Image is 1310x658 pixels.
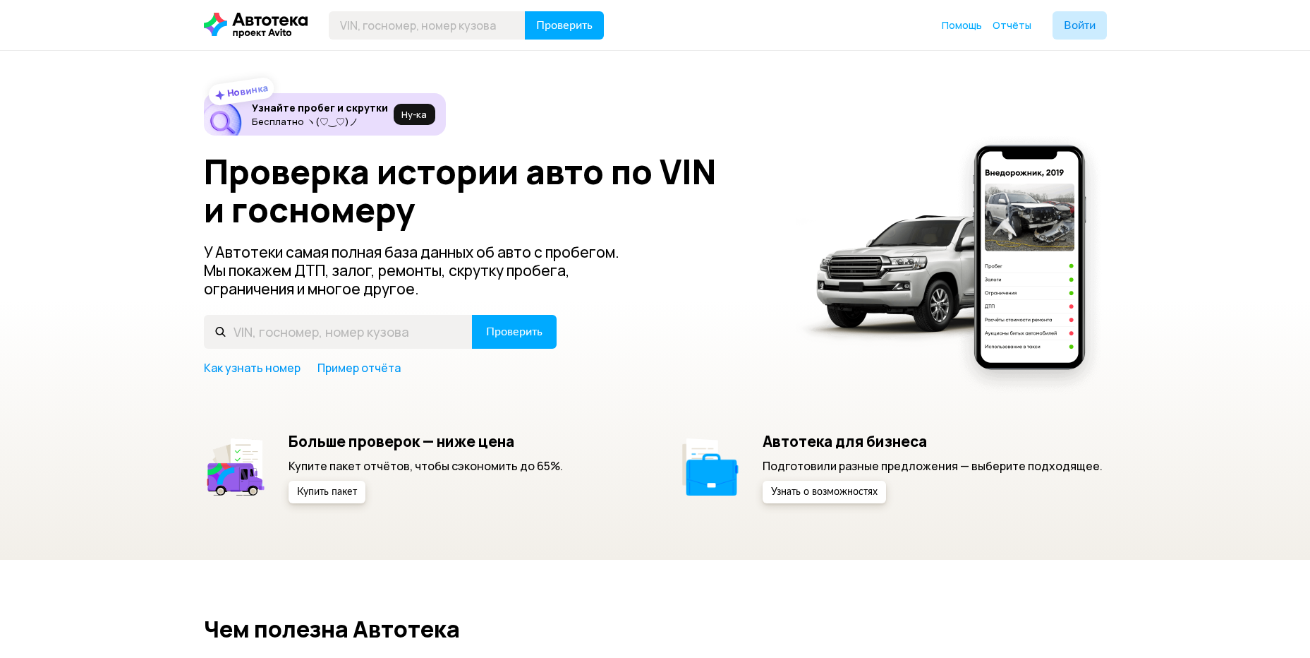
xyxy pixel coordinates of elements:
span: Проверить [536,20,593,31]
span: Войти [1064,20,1096,31]
a: Отчёты [993,18,1031,32]
p: Бесплатно ヽ(♡‿♡)ノ [252,116,388,127]
input: VIN, госномер, номер кузова [329,11,526,40]
a: Помощь [942,18,982,32]
p: Подготовили разные предложения — выберите подходящее. [763,458,1103,474]
button: Узнать о возможностях [763,481,886,503]
h6: Узнайте пробег и скрутки [252,102,388,114]
a: Пример отчёта [317,360,401,376]
p: Купите пакет отчётов, чтобы сэкономить до 65%. [289,458,563,474]
button: Войти [1053,11,1107,40]
button: Проверить [525,11,604,40]
h5: Автотека для бизнеса [763,432,1103,450]
button: Купить пакет [289,481,365,503]
button: Проверить [472,315,557,349]
span: Ну‑ка [401,109,427,120]
h5: Больше проверок — ниже цена [289,432,563,450]
span: Узнать о возможностях [771,487,878,497]
input: VIN, госномер, номер кузова [204,315,473,349]
h2: Чем полезна Автотека [204,616,1107,642]
span: Купить пакет [297,487,357,497]
strong: Новинка [226,81,269,100]
h1: Проверка истории авто по VIN и госномеру [204,152,777,229]
p: У Автотеки самая полная база данных об авто с пробегом. Мы покажем ДТП, залог, ремонты, скрутку п... [204,243,643,298]
a: Как узнать номер [204,360,301,376]
span: Проверить [486,326,542,337]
